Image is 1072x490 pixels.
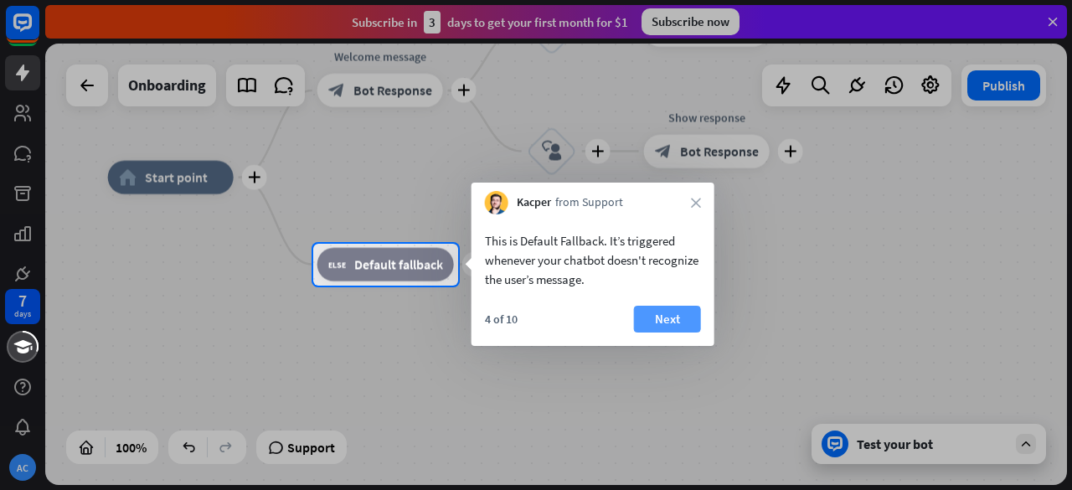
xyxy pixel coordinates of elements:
[485,312,518,327] div: 4 of 10
[555,194,623,211] span: from Support
[13,7,64,57] button: Open LiveChat chat widget
[691,198,701,208] i: close
[634,306,701,333] button: Next
[354,256,443,273] span: Default fallback
[328,256,346,273] i: block_fallback
[485,231,701,289] div: This is Default Fallback. It’s triggered whenever your chatbot doesn't recognize the user’s message.
[517,194,551,211] span: Kacper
